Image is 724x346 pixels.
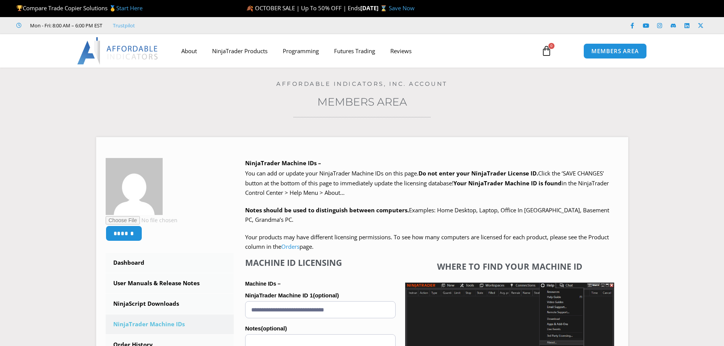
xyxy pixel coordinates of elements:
[245,290,396,301] label: NinjaTrader Machine ID 1
[548,43,554,49] span: 0
[326,42,383,60] a: Futures Trading
[204,42,275,60] a: NinjaTrader Products
[313,292,339,299] span: (optional)
[106,294,234,314] a: NinjaScript Downloads
[275,42,326,60] a: Programming
[276,80,448,87] a: Affordable Indicators, Inc. Account
[245,323,396,334] label: Notes
[113,21,135,30] a: Trustpilot
[245,233,609,251] span: Your products may have different licensing permissions. To see how many computers are licensed fo...
[245,159,321,167] b: NinjaTrader Machine IDs –
[530,40,563,62] a: 0
[453,179,562,187] strong: Your NinjaTrader Machine ID is found
[245,206,609,224] span: Examples: Home Desktop, Laptop, Office In [GEOGRAPHIC_DATA], Basement PC, Grandma’s PC.
[583,43,647,59] a: MEMBERS AREA
[245,169,418,177] span: You can add or update your NinjaTrader Machine IDs on this page.
[261,325,287,332] span: (optional)
[106,158,163,215] img: 9b1f5fe0b9cfc699a0cb3ee65d96f17d4773541739bf551508fcd47b539dd305
[77,37,159,65] img: LogoAI | Affordable Indicators – NinjaTrader
[245,281,280,287] strong: Machine IDs –
[245,206,409,214] strong: Notes should be used to distinguish between computers.
[317,95,407,108] a: Members Area
[245,258,396,267] h4: Machine ID Licensing
[246,4,360,12] span: 🍂 OCTOBER SALE | Up To 50% OFF | Ends
[174,42,532,60] nav: Menu
[418,169,538,177] b: Do not enter your NinjaTrader License ID.
[106,273,234,293] a: User Manuals & Release Notes
[405,261,614,271] h4: Where to find your Machine ID
[281,243,299,250] a: Orders
[174,42,204,60] a: About
[28,21,102,30] span: Mon - Fri: 8:00 AM – 6:00 PM EST
[106,314,234,334] a: NinjaTrader Machine IDs
[389,4,415,12] a: Save Now
[360,4,389,12] strong: [DATE] ⌛
[106,253,234,273] a: Dashboard
[17,5,22,11] img: 🏆
[116,4,143,12] a: Start Here
[16,4,143,12] span: Compare Trade Copier Solutions 🥇
[245,169,609,196] span: Click the ‘SAVE CHANGES’ button at the bottom of this page to immediately update the licensing da...
[591,48,639,54] span: MEMBERS AREA
[383,42,419,60] a: Reviews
